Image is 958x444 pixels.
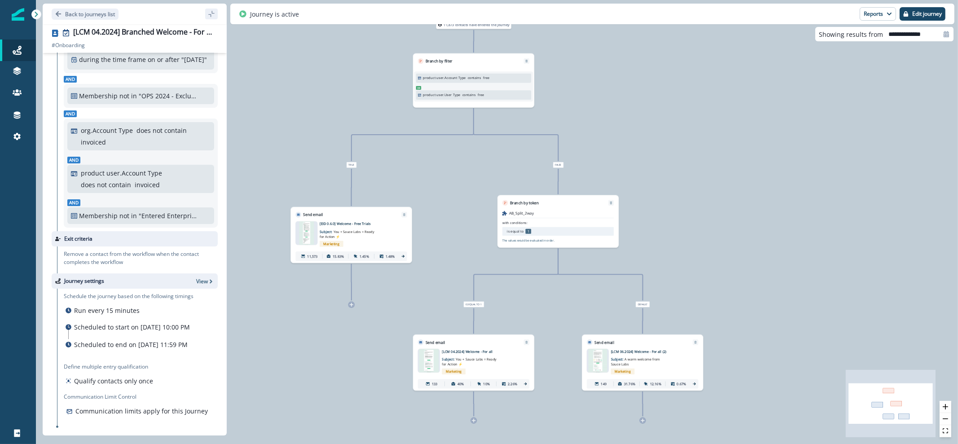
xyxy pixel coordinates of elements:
[502,220,527,225] p: with conditions:
[442,349,518,354] p: [LCM 04.2024] Welcome - For all
[306,162,397,168] div: True
[320,221,395,226] p: [EID 0.6.0] Welcome - Free Trials
[64,110,77,117] span: And
[650,382,661,387] p: 12.16%
[79,91,118,101] p: Membership
[483,75,489,80] p: free
[497,195,619,247] div: Branch by tokenRemoveAB_Split_2waywith conditions:is equal to 1The values would be evaluated in o...
[139,91,199,101] p: "OPS 2024 - Exclusion List"
[502,238,554,242] p: The values would be evaluated in order.
[428,20,519,29] div: 11,873 contacts have entered the journey
[386,254,395,259] p: 1.48%
[64,235,92,243] p: Exit criteria
[677,382,686,387] p: 0.67%
[119,211,137,220] p: not in
[478,92,484,97] p: free
[611,369,635,374] span: Marketing
[64,363,155,371] p: Define multiple entry qualification
[558,248,643,300] g: Edge from 09d15240-2265-46ad-89fd-8d397864cb9a to node-edge-labeld8471c2c-5089-4bfc-9dec-97ca05de...
[64,393,218,401] p: Communication Limit Control
[74,340,188,349] p: Scheduled to end on [DATE] 11:59 PM
[582,334,703,391] div: Send emailRemoveemail asset unavailable[LCM 06.2024] Welcome - For all (2)Subject: A warm welcome...
[65,10,115,18] p: Back to journeys list
[135,180,160,189] p: invoiced
[442,354,501,366] p: Subject:
[64,76,77,83] span: And
[474,248,558,300] g: Edge from 09d15240-2265-46ad-89fd-8d397864cb9a to node-edge-label31ebc888-ebe0-43a0-b0b9-fbc4c97d...
[181,55,207,64] p: " [DATE] "
[442,369,466,374] span: Marketing
[333,254,344,259] p: 15.83%
[457,382,464,387] p: 40%
[611,357,660,366] span: A warm welcome from Sauce Labs
[74,376,153,386] p: Qualify contacts only once
[510,200,539,206] p: Branch by token
[250,9,299,19] p: Journey is active
[196,277,214,285] button: View
[81,168,162,178] p: product user.Account Type
[442,357,497,366] span: You + Sauce Labs = Ready for Action ⚡
[81,126,133,135] p: org.Account Type
[423,92,460,97] p: product user.User Type
[73,28,214,38] div: [LCM 04.2024] Branched Welcome - For All
[594,339,614,345] p: Send email
[940,425,951,437] button: fit view
[611,354,670,366] p: Subject:
[205,9,218,19] button: sidebar collapse toggle
[413,53,535,108] div: Branch by filterRemoveproduct user.Account Typecontains free Orproduct user.User Typecontains free
[611,349,686,354] p: [LCM 06.2024] Welcome - For all (2)
[598,301,688,307] div: Default
[52,9,119,20] button: Go back
[64,250,218,266] p: Remove a contact from the workflow when the contact completes the workflow
[139,211,199,220] p: "Entered Enterprise Onboarding"
[320,229,374,239] span: You + Sauce Labs = Ready for Action ⚡
[474,108,558,161] g: Edge from 30e4339f-f07e-41af-8b18-1b6e584d0250 to node-edge-label2e9ecb31-411c-4d3a-a6fe-10daddb3...
[81,180,131,189] p: does not contain
[74,306,140,315] p: Run every 15 minutes
[526,229,532,234] p: 1
[426,339,445,345] p: Send email
[636,301,650,307] span: Default
[419,349,439,373] img: email asset unavailable
[299,221,314,245] img: email asset unavailable
[148,55,180,64] p: on or after
[416,86,422,90] span: Or
[136,126,187,135] p: does not contain
[352,108,474,161] g: Edge from 30e4339f-f07e-41af-8b18-1b6e584d0250 to node-edge-label6475fd62-a806-4913-b705-9c2b0643...
[12,8,24,21] img: Inflection
[507,229,524,234] p: is equal to
[423,75,466,80] p: product user.Account Type
[67,199,80,206] span: And
[940,401,951,413] button: zoom in
[64,292,193,300] p: Schedule the journey based on the following timings
[483,382,490,387] p: 10%
[624,382,635,387] p: 31.76%
[413,334,535,391] div: Send emailRemoveemail asset unavailable[LCM 04.2024] Welcome - For allSubject: You + Sauce Labs =...
[75,406,208,416] p: Communication limits apply for this Journey
[360,254,369,259] p: 1.45%
[67,157,80,163] span: And
[553,162,564,168] span: False
[347,162,357,168] span: True
[196,277,208,285] p: View
[303,212,323,218] p: Send email
[912,11,942,17] p: Edit journey
[307,254,317,259] p: 11,573
[432,382,438,387] p: 133
[940,413,951,425] button: zoom out
[428,301,519,307] div: is equal to 1
[52,41,85,49] p: # Onboarding
[508,382,517,387] p: 2.26%
[320,241,343,247] span: Marketing
[426,58,453,64] p: Branch by filter
[819,30,883,39] p: Showing results from
[601,382,606,387] p: 149
[81,137,106,147] p: invoiced
[509,211,534,216] p: AB_Split_2way
[462,92,476,97] p: contains
[79,211,118,220] p: Membership
[79,55,146,64] p: during the time frame
[513,162,603,168] div: False
[589,349,607,373] img: email asset unavailable
[320,226,379,239] p: Subject:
